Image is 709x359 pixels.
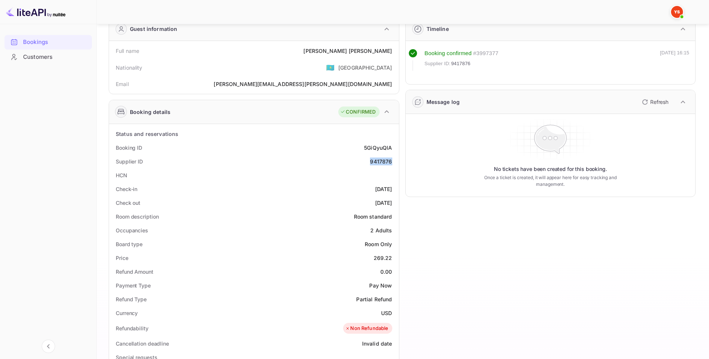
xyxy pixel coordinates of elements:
[472,174,628,188] p: Once a ticket is created, it will appear here for easy tracking and management.
[116,340,169,347] div: Cancellation deadline
[116,158,143,165] div: Supplier ID
[4,50,92,64] a: Customers
[326,61,335,74] span: United States
[23,53,88,61] div: Customers
[370,226,392,234] div: 2 Adults
[116,324,148,332] div: Refundability
[354,213,392,220] div: Room standard
[303,47,392,55] div: [PERSON_NAME] [PERSON_NAME]
[338,64,392,72] div: [GEOGRAPHIC_DATA]
[374,254,392,262] div: 269.22
[494,165,607,173] p: No tickets have been created for this booking.
[116,295,147,303] div: Refund Type
[427,25,449,33] div: Timeline
[116,64,143,72] div: Nationality
[116,171,127,179] div: HCN
[380,268,392,276] div: 0.00
[116,213,159,220] div: Room description
[116,80,129,88] div: Email
[116,199,140,207] div: Check out
[375,199,392,207] div: [DATE]
[425,49,472,58] div: Booking confirmed
[116,282,151,289] div: Payment Type
[369,282,392,289] div: Pay Now
[340,108,376,116] div: CONFIRMED
[638,96,671,108] button: Refresh
[370,158,392,165] div: 9417876
[451,60,470,67] span: 9417876
[4,35,92,50] div: Bookings
[381,309,392,317] div: USD
[427,98,460,106] div: Message log
[116,309,138,317] div: Currency
[345,325,388,332] div: Non Refundable
[6,6,66,18] img: LiteAPI logo
[356,295,392,303] div: Partial Refund
[214,80,392,88] div: [PERSON_NAME][EMAIL_ADDRESS][PERSON_NAME][DOMAIN_NAME]
[425,60,451,67] span: Supplier ID:
[116,268,153,276] div: Refund Amount
[116,144,142,152] div: Booking ID
[116,240,143,248] div: Board type
[116,226,148,234] div: Occupancies
[42,340,55,353] button: Collapse navigation
[116,254,128,262] div: Price
[4,35,92,49] a: Bookings
[473,49,498,58] div: # 3997377
[671,6,683,18] img: Yandex Support
[130,25,178,33] div: Guest information
[130,108,170,116] div: Booking details
[116,130,178,138] div: Status and reservations
[660,49,689,71] div: [DATE] 16:15
[364,144,392,152] div: 5GiQyuQlA
[362,340,392,347] div: Invalid date
[116,47,139,55] div: Full name
[650,98,668,106] p: Refresh
[116,185,137,193] div: Check-in
[365,240,392,248] div: Room Only
[23,38,88,47] div: Bookings
[375,185,392,193] div: [DATE]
